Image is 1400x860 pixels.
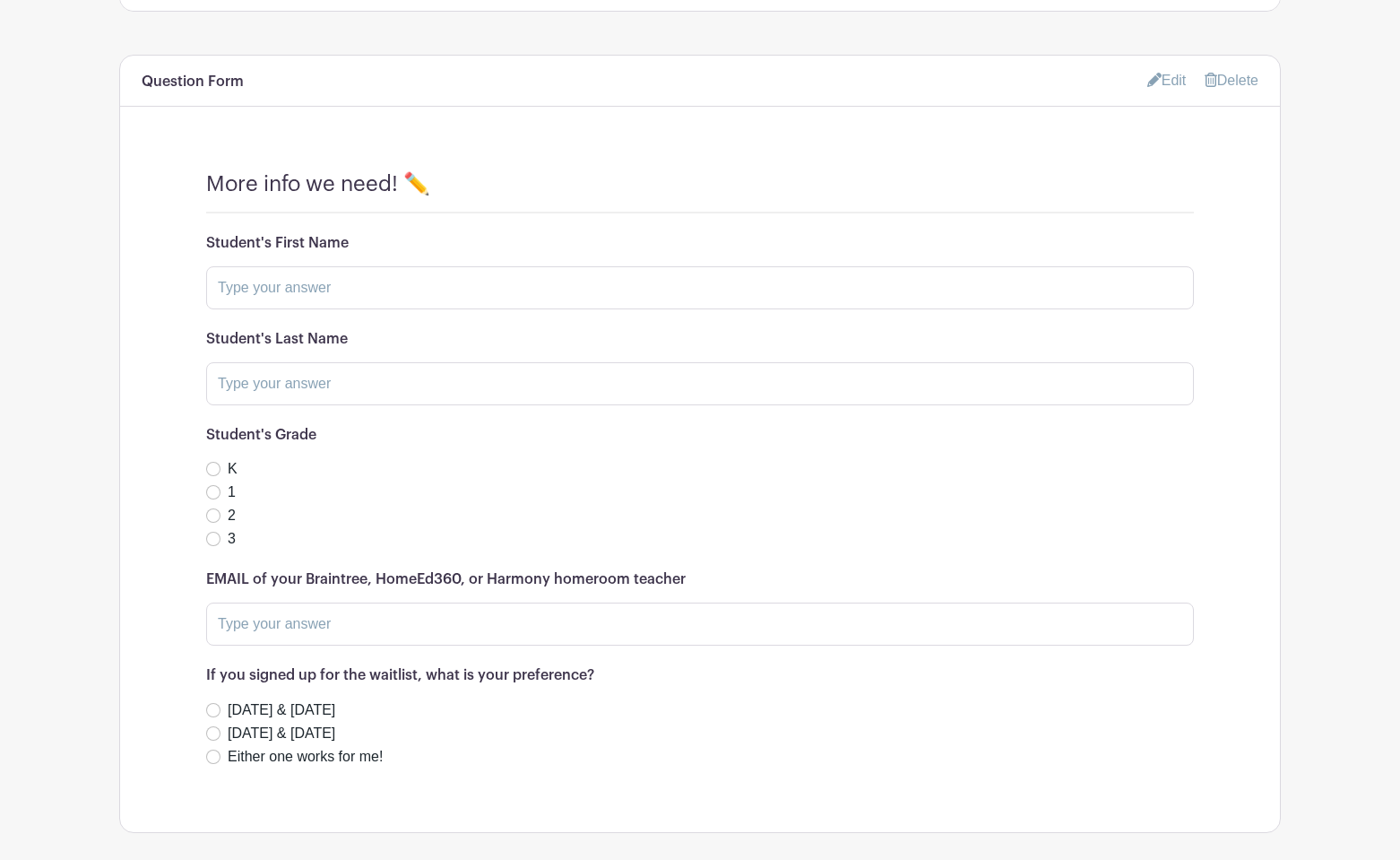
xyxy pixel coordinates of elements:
[206,362,1194,405] input: Type your answer
[1147,65,1187,95] a: Edit
[206,571,1194,588] h6: EMAIL of your Braintree, HomeEd360, or Harmony homeroom teacher
[228,699,335,721] label: [DATE] & [DATE]
[206,331,1194,348] h6: Student's Last Name
[206,427,1194,444] h6: Student's Grade
[206,171,430,197] h4: More info we need! ✏️
[1205,73,1258,88] a: Delete
[206,603,1194,646] input: Type your answer
[228,528,236,550] label: 3
[228,482,236,503] label: 1
[206,266,1194,309] input: Type your answer
[206,667,1194,684] h6: If you signed up for the waitlist, what is your preference?
[206,235,1194,252] h6: Student's First Name
[228,723,335,744] label: [DATE] & [DATE]
[228,458,238,480] label: K
[228,746,383,768] label: Either one works for me!
[228,505,236,526] label: 2
[142,74,244,91] h6: Question Form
